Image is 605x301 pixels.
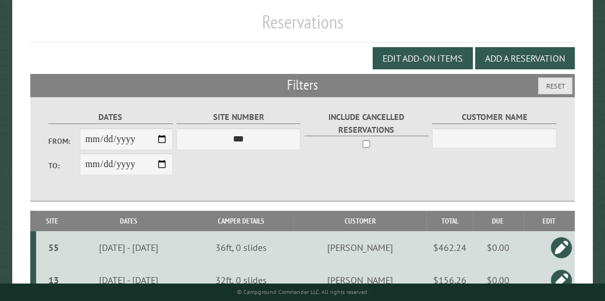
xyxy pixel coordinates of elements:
[41,242,66,253] div: 55
[373,47,473,69] button: Edit Add-on Items
[293,231,426,264] td: [PERSON_NAME]
[473,211,523,231] th: Due
[189,231,293,264] td: 36ft, 0 slides
[30,74,575,96] h2: Filters
[475,47,575,69] button: Add a Reservation
[189,211,293,231] th: Camper Details
[473,264,523,296] td: $0.00
[48,111,172,124] label: Dates
[293,211,426,231] th: Customer
[70,274,187,286] div: [DATE] - [DATE]
[426,211,473,231] th: Total
[70,242,187,253] div: [DATE] - [DATE]
[305,111,429,136] label: Include Cancelled Reservations
[48,160,79,171] label: To:
[41,274,66,286] div: 13
[176,111,300,124] label: Site Number
[432,111,556,124] label: Customer Name
[189,264,293,296] td: 32ft, 0 slides
[36,211,69,231] th: Site
[473,231,523,264] td: $0.00
[523,211,575,231] th: Edit
[426,231,473,264] td: $462.24
[293,264,426,296] td: [PERSON_NAME]
[426,264,473,296] td: $156.26
[538,77,572,94] button: Reset
[69,211,189,231] th: Dates
[30,10,575,43] h1: Reservations
[48,136,79,147] label: From:
[237,288,369,296] small: © Campground Commander LLC. All rights reserved.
